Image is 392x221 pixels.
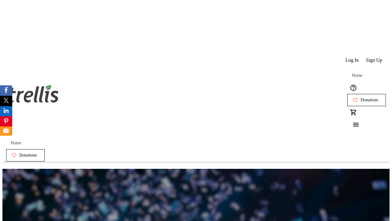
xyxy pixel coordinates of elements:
img: Orient E2E Organization PemfrV35yR's Logo [6,78,61,109]
a: Donations [347,94,386,106]
span: Donations [19,153,37,158]
button: Sign Up [362,54,386,66]
button: Menu [347,118,360,131]
a: Home [6,137,26,149]
span: Donations [360,98,378,103]
span: Log In [345,57,359,63]
button: Cart [347,106,360,118]
button: Log In [342,54,362,66]
span: Sign Up [366,57,382,63]
button: Help [347,82,360,94]
a: Donations [6,149,45,161]
a: Home [347,69,367,82]
span: Home [11,141,21,145]
span: Home [352,73,362,78]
